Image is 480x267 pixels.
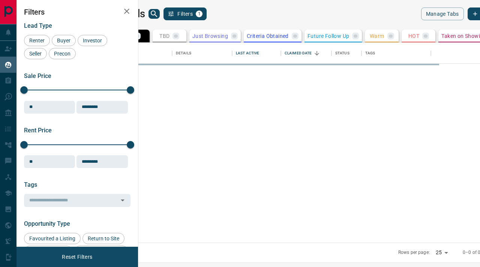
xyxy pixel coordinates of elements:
[236,43,259,64] div: Last Active
[421,7,464,20] button: Manage Tabs
[192,33,228,39] p: Just Browsing
[80,37,105,43] span: Investor
[82,233,124,244] div: Return to Site
[148,9,160,19] button: search button
[24,35,50,46] div: Renter
[120,43,172,64] div: Name
[408,33,419,39] p: HOT
[433,247,451,258] div: 25
[365,43,375,64] div: Tags
[370,33,384,39] p: Warm
[335,43,349,64] div: Status
[57,250,97,263] button: Reset Filters
[281,43,331,64] div: Claimed Date
[232,43,281,64] div: Last Active
[331,43,361,64] div: Status
[52,35,76,46] div: Buyer
[54,37,73,43] span: Buyer
[117,195,128,205] button: Open
[78,35,107,46] div: Investor
[312,48,322,58] button: Sort
[27,51,44,57] span: Seller
[24,127,52,134] span: Rent Price
[307,33,349,39] p: Future Follow Up
[49,48,76,59] div: Precon
[196,11,202,16] span: 1
[27,235,78,241] span: Favourited a Listing
[398,249,430,256] p: Rows per page:
[247,33,289,39] p: Criteria Obtained
[176,43,191,64] div: Details
[24,7,130,16] h2: Filters
[163,7,207,20] button: Filters1
[27,37,47,43] span: Renter
[361,43,431,64] div: Tags
[24,220,70,227] span: Opportunity Type
[24,48,47,59] div: Seller
[24,181,37,188] span: Tags
[159,33,169,39] p: TBD
[285,43,312,64] div: Claimed Date
[85,235,122,241] span: Return to Site
[24,22,52,29] span: Lead Type
[51,51,73,57] span: Precon
[172,43,232,64] div: Details
[24,233,81,244] div: Favourited a Listing
[24,72,51,79] span: Sale Price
